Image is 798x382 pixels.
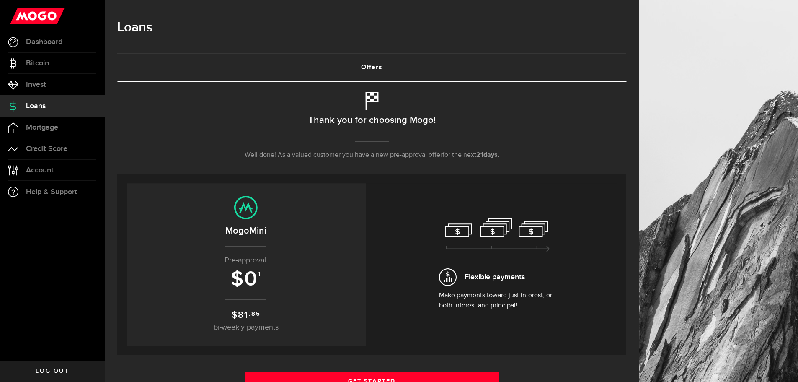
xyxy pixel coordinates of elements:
span: $ [232,309,238,321]
sup: .85 [249,309,260,319]
span: bi-weekly payments [214,324,279,331]
span: 81 [238,309,248,321]
h1: Loans [117,17,626,39]
span: Dashboard [26,38,62,46]
span: $ [231,267,244,292]
span: days. [483,152,499,159]
span: 21 [476,152,483,159]
h2: Thank you for choosing Mogo! [308,112,436,129]
p: Pre-approval: [135,255,357,266]
span: Help & Support [26,188,77,196]
span: Invest [26,81,46,88]
a: Offers [117,54,626,81]
span: Loans [26,102,46,110]
span: Well done! As a valued customer you have a new pre-approval offer [245,152,442,159]
span: Credit Score [26,145,67,153]
span: Log out [36,368,69,374]
span: Account [26,166,54,174]
ul: Tabs Navigation [117,53,626,82]
span: 0 [244,267,258,292]
span: Mortgage [26,124,58,131]
span: for the next [442,152,476,159]
p: Make payments toward just interest, or both interest and principal! [439,291,556,311]
span: Bitcoin [26,60,49,67]
sup: 1 [258,270,261,278]
h2: MogoMini [135,224,357,238]
span: Flexible payments [465,271,525,283]
iframe: LiveChat chat widget [763,347,798,382]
